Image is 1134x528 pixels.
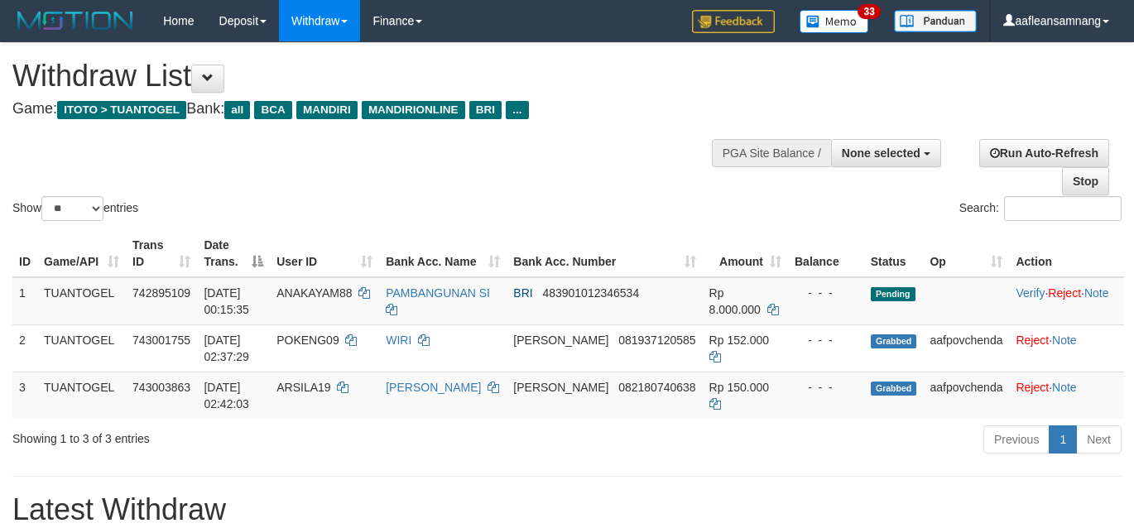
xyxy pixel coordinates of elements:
span: None selected [842,146,920,160]
th: Bank Acc. Number: activate to sort column ascending [507,230,702,277]
span: BRI [513,286,532,300]
span: [DATE] 02:42:03 [204,381,249,410]
th: ID [12,230,37,277]
div: - - - [795,285,858,301]
th: Game/API: activate to sort column ascending [37,230,126,277]
th: Trans ID: activate to sort column ascending [126,230,197,277]
a: Stop [1062,167,1109,195]
span: [PERSON_NAME] [513,381,608,394]
span: Grabbed [871,382,917,396]
span: Grabbed [871,334,917,348]
a: Verify [1016,286,1045,300]
label: Search: [959,196,1122,221]
span: ARSILA19 [276,381,330,394]
span: BCA [254,101,291,119]
img: panduan.png [894,10,977,32]
th: Op: activate to sort column ascending [923,230,1009,277]
span: all [224,101,250,119]
td: · [1009,372,1124,419]
span: MANDIRI [296,101,358,119]
img: MOTION_logo.png [12,8,138,33]
a: Reject [1016,381,1049,394]
td: · · [1009,277,1124,325]
span: Pending [871,287,915,301]
span: BRI [469,101,502,119]
span: [DATE] 02:37:29 [204,334,249,363]
td: TUANTOGEL [37,372,126,419]
a: 1 [1049,425,1077,454]
td: · [1009,324,1124,372]
span: POKENG09 [276,334,339,347]
th: Balance [788,230,864,277]
span: Copy 081937120585 to clipboard [618,334,695,347]
th: Amount: activate to sort column ascending [703,230,788,277]
td: 2 [12,324,37,372]
td: aafpovchenda [923,372,1009,419]
span: ANAKAYAM88 [276,286,352,300]
a: Note [1052,334,1077,347]
th: Status [864,230,924,277]
a: Reject [1016,334,1049,347]
td: 3 [12,372,37,419]
a: PAMBANGUNAN SI [386,286,490,300]
a: Note [1052,381,1077,394]
span: ... [506,101,528,119]
td: TUANTOGEL [37,324,126,372]
th: Action [1009,230,1124,277]
a: [PERSON_NAME] [386,381,481,394]
select: Showentries [41,196,103,221]
img: Button%20Memo.svg [800,10,869,33]
div: - - - [795,379,858,396]
th: User ID: activate to sort column ascending [270,230,379,277]
span: [PERSON_NAME] [513,334,608,347]
div: PGA Site Balance / [712,139,831,167]
div: Showing 1 to 3 of 3 entries [12,424,460,447]
a: Previous [983,425,1050,454]
span: Copy 082180740638 to clipboard [618,381,695,394]
td: aafpovchenda [923,324,1009,372]
a: Run Auto-Refresh [979,139,1109,167]
a: Next [1076,425,1122,454]
button: None selected [831,139,941,167]
h4: Game: Bank: [12,101,739,118]
span: 743003863 [132,381,190,394]
span: Rp 152.000 [709,334,769,347]
h1: Withdraw List [12,60,739,93]
span: 33 [858,4,880,19]
span: ITOTO > TUANTOGEL [57,101,186,119]
span: 743001755 [132,334,190,347]
span: [DATE] 00:15:35 [204,286,249,316]
td: TUANTOGEL [37,277,126,325]
span: Copy 483901012346534 to clipboard [542,286,639,300]
span: Rp 8.000.000 [709,286,761,316]
span: MANDIRIONLINE [362,101,465,119]
a: Reject [1048,286,1081,300]
input: Search: [1004,196,1122,221]
th: Date Trans.: activate to sort column descending [197,230,270,277]
td: 1 [12,277,37,325]
a: WIRI [386,334,411,347]
span: 742895109 [132,286,190,300]
label: Show entries [12,196,138,221]
span: Rp 150.000 [709,381,769,394]
th: Bank Acc. Name: activate to sort column ascending [379,230,507,277]
img: Feedback.jpg [692,10,775,33]
div: - - - [795,332,858,348]
h1: Latest Withdraw [12,493,1122,526]
a: Note [1084,286,1109,300]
